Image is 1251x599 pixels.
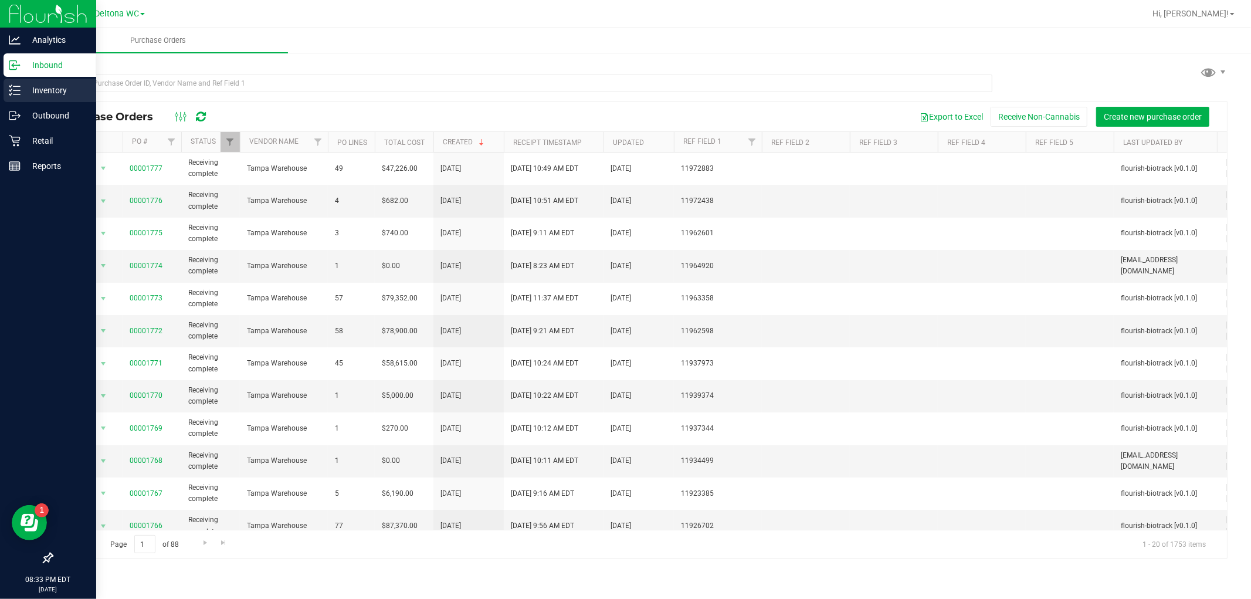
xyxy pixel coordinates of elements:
[1121,520,1212,532] span: flourish-biotrack [v0.1.0]
[96,356,111,372] span: select
[52,75,992,92] input: Search Purchase Order ID, Vendor Name and Ref Field 1
[247,390,321,401] span: Tampa Warehouse
[130,197,162,205] a: 00001776
[611,293,631,304] span: [DATE]
[382,260,400,272] span: $0.00
[96,323,111,339] span: select
[21,134,91,148] p: Retail
[511,423,578,434] span: [DATE] 10:12 AM EDT
[335,293,368,304] span: 57
[1152,9,1229,18] span: Hi, [PERSON_NAME]!
[96,453,111,469] span: select
[1121,488,1212,499] span: flourish-biotrack [v0.1.0]
[335,488,368,499] span: 5
[335,520,368,532] span: 77
[440,163,461,174] span: [DATE]
[5,585,91,594] p: [DATE]
[382,390,413,401] span: $5,000.00
[335,195,368,207] span: 4
[511,260,574,272] span: [DATE] 8:23 AM EDT
[382,455,400,466] span: $0.00
[1096,107,1209,127] button: Create new purchase order
[1123,138,1182,147] a: Last Updated By
[96,225,111,242] span: select
[511,488,574,499] span: [DATE] 9:16 AM EDT
[61,110,165,123] span: Purchase Orders
[440,228,461,239] span: [DATE]
[382,228,408,239] span: $740.00
[681,260,755,272] span: 11964920
[130,229,162,237] a: 00001775
[611,228,631,239] span: [DATE]
[94,9,139,19] span: Deltona WC
[247,260,321,272] span: Tampa Warehouse
[21,159,91,173] p: Reports
[9,135,21,147] inline-svg: Retail
[681,358,755,369] span: 11937973
[188,417,233,439] span: Receiving complete
[12,505,47,540] iframe: Resource center
[188,352,233,374] span: Receiving complete
[611,488,631,499] span: [DATE]
[681,195,755,207] span: 11972438
[335,228,368,239] span: 3
[681,423,755,434] span: 11937344
[511,520,574,532] span: [DATE] 9:56 AM EDT
[440,358,461,369] span: [DATE]
[1121,195,1212,207] span: flourish-biotrack [v0.1.0]
[859,138,897,147] a: Ref Field 3
[132,137,147,145] a: PO #
[1121,358,1212,369] span: flourish-biotrack [v0.1.0]
[96,388,111,404] span: select
[511,358,578,369] span: [DATE] 10:24 AM EDT
[611,423,631,434] span: [DATE]
[511,195,578,207] span: [DATE] 10:51 AM EDT
[9,59,21,71] inline-svg: Inbound
[96,518,111,534] span: select
[1035,138,1073,147] a: Ref Field 5
[96,160,111,177] span: select
[335,358,368,369] span: 45
[440,488,461,499] span: [DATE]
[188,157,233,180] span: Receiving complete
[1121,450,1212,472] span: [EMAIL_ADDRESS][DOMAIN_NAME]
[247,455,321,466] span: Tampa Warehouse
[440,326,461,337] span: [DATE]
[130,164,162,172] a: 00001777
[247,326,321,337] span: Tampa Warehouse
[1133,535,1215,553] span: 1 - 20 of 1753 items
[130,327,162,335] a: 00001772
[947,138,985,147] a: Ref Field 4
[188,482,233,505] span: Receiving complete
[382,163,418,174] span: $47,226.00
[35,503,49,517] iframe: Resource center unread badge
[683,137,721,145] a: Ref Field 1
[188,287,233,310] span: Receiving complete
[308,132,328,152] a: Filter
[513,138,582,147] a: Receipt Timestamp
[188,222,233,245] span: Receiving complete
[96,420,111,436] span: select
[130,522,162,530] a: 00001766
[188,515,233,537] span: Receiving complete
[5,574,91,585] p: 08:33 PM EDT
[247,423,321,434] span: Tampa Warehouse
[382,520,418,532] span: $87,370.00
[991,107,1087,127] button: Receive Non-Cannabis
[611,455,631,466] span: [DATE]
[96,193,111,209] span: select
[188,189,233,212] span: Receiving complete
[21,33,91,47] p: Analytics
[335,326,368,337] span: 58
[681,228,755,239] span: 11962601
[511,326,574,337] span: [DATE] 9:21 AM EDT
[382,423,408,434] span: $270.00
[188,320,233,342] span: Receiving complete
[681,326,755,337] span: 11962598
[1104,112,1202,121] span: Create new purchase order
[611,358,631,369] span: [DATE]
[1121,390,1212,401] span: flourish-biotrack [v0.1.0]
[247,293,321,304] span: Tampa Warehouse
[130,489,162,498] a: 00001767
[611,260,631,272] span: [DATE]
